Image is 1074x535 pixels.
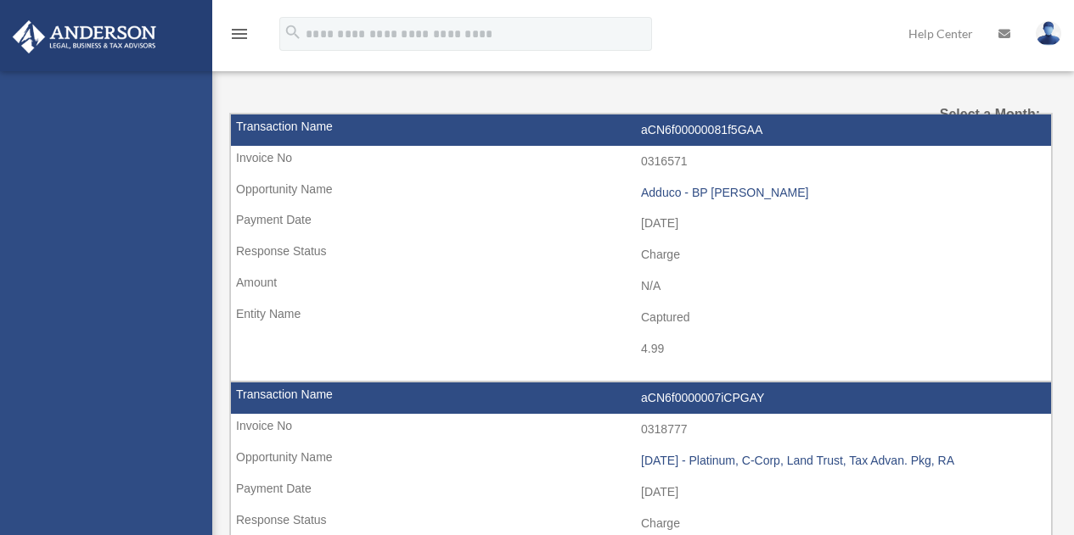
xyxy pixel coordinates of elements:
[284,23,302,42] i: search
[231,270,1051,303] td: N/A
[1036,21,1061,46] img: User Pic
[231,382,1051,415] td: aCN6f0000007iCPGAY
[231,208,1051,240] td: [DATE]
[231,302,1051,334] td: Captured
[231,239,1051,271] td: Charge
[231,114,1051,147] td: aCN6f00000081f5GAA
[231,476,1051,509] td: [DATE]
[229,30,250,44] a: menu
[928,103,1040,126] label: Select a Month:
[641,454,1043,468] div: [DATE] - Platinum, C-Corp, Land Trust, Tax Advan. Pkg, RA
[231,414,1051,446] td: 0318777
[229,24,250,44] i: menu
[8,20,161,53] img: Anderson Advisors Platinum Portal
[231,333,1051,365] td: 4.99
[231,146,1051,178] td: 0316571
[641,186,1043,200] div: Adduco - BP [PERSON_NAME]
